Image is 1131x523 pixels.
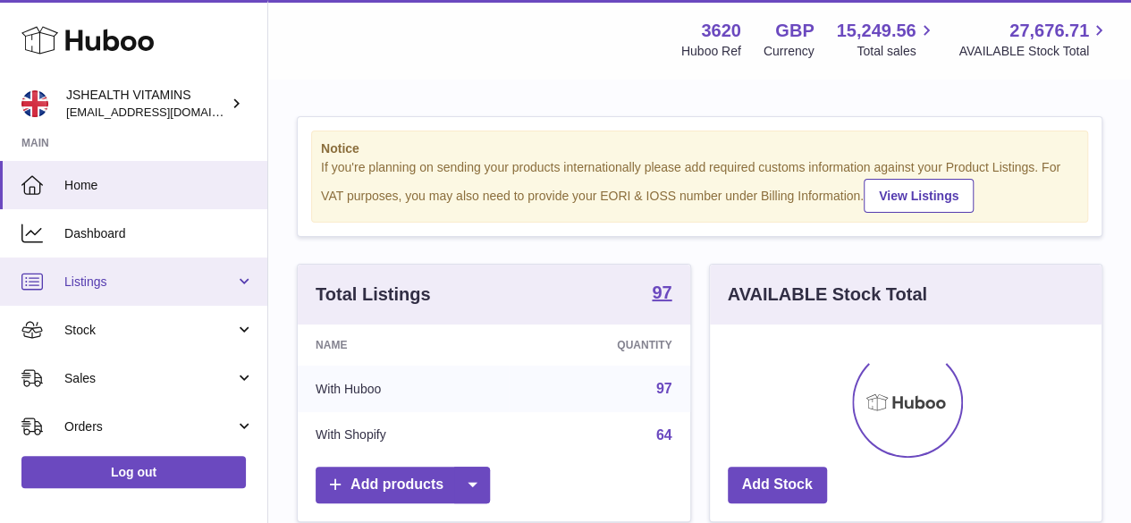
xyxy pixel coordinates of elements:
[321,140,1078,157] strong: Notice
[656,381,672,396] a: 97
[836,19,936,60] a: 15,249.56 Total sales
[958,19,1110,60] a: 27,676.71 AVAILABLE Stock Total
[316,283,431,307] h3: Total Listings
[21,90,48,117] img: internalAdmin-3620@internal.huboo.com
[298,412,509,459] td: With Shopify
[652,283,671,305] a: 97
[764,43,814,60] div: Currency
[64,274,235,291] span: Listings
[64,225,254,242] span: Dashboard
[836,19,916,43] span: 15,249.56
[728,283,927,307] h3: AVAILABLE Stock Total
[509,325,689,366] th: Quantity
[21,456,246,488] a: Log out
[298,325,509,366] th: Name
[64,370,235,387] span: Sales
[681,43,741,60] div: Huboo Ref
[64,177,254,194] span: Home
[316,467,490,503] a: Add products
[958,43,1110,60] span: AVAILABLE Stock Total
[701,19,741,43] strong: 3620
[652,283,671,301] strong: 97
[864,179,974,213] a: View Listings
[66,87,227,121] div: JSHEALTH VITAMINS
[1009,19,1089,43] span: 27,676.71
[298,366,509,412] td: With Huboo
[775,19,814,43] strong: GBP
[321,159,1078,213] div: If you're planning on sending your products internationally please add required customs informati...
[64,418,235,435] span: Orders
[656,427,672,443] a: 64
[64,322,235,339] span: Stock
[857,43,936,60] span: Total sales
[728,467,827,503] a: Add Stock
[66,105,263,119] span: [EMAIL_ADDRESS][DOMAIN_NAME]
